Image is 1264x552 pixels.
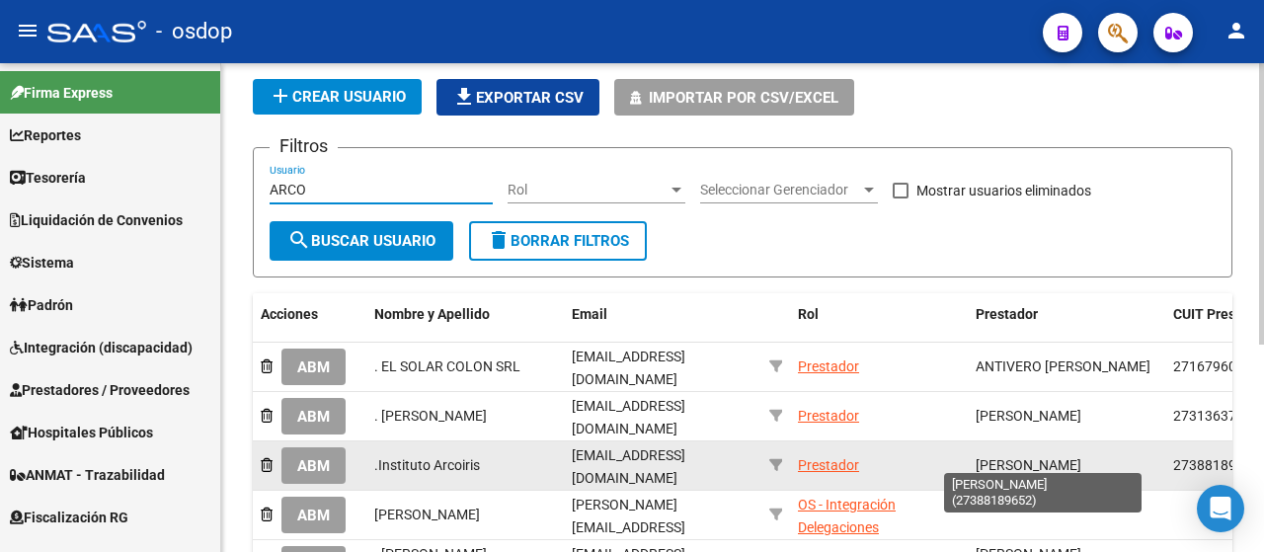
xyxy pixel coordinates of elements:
[1197,485,1244,532] div: Open Intercom Messenger
[261,306,318,322] span: Acciones
[297,507,330,524] span: ABM
[436,79,599,116] button: Exportar CSV
[374,507,480,522] span: [PERSON_NAME]
[10,82,113,104] span: Firma Express
[366,293,564,358] datatable-header-cell: Nombre y Apellido
[10,124,81,146] span: Reportes
[287,228,311,252] mat-icon: search
[469,221,647,261] button: Borrar Filtros
[798,454,859,477] div: Prestador
[976,306,1038,322] span: Prestador
[798,306,819,322] span: Rol
[297,358,330,376] span: ABM
[968,293,1165,358] datatable-header-cell: Prestador
[269,84,292,108] mat-icon: add
[10,507,128,528] span: Fiscalización RG
[572,447,685,486] span: [EMAIL_ADDRESS][DOMAIN_NAME]
[10,209,183,231] span: Liquidación de Convenios
[700,182,860,198] span: Seleccionar Gerenciador
[976,457,1081,473] span: [PERSON_NAME]
[798,355,859,378] div: Prestador
[572,306,607,322] span: Email
[287,232,435,250] span: Buscar Usuario
[374,306,490,322] span: Nombre y Apellido
[976,358,1150,374] span: ANTIVERO [PERSON_NAME]
[281,398,346,434] button: ABM
[281,349,346,385] button: ABM
[297,457,330,475] span: ABM
[374,457,480,473] span: .Instituto Arcoiris
[156,10,232,53] span: - osdop
[798,494,960,539] div: OS - Integración Delegaciones
[10,422,153,443] span: Hospitales Públicos
[798,405,859,428] div: Prestador
[374,358,520,374] span: . EL SOLAR COLON SRL
[508,182,668,198] span: Rol
[281,497,346,533] button: ABM
[270,132,338,160] h3: Filtros
[10,379,190,401] span: Prestadores / Proveedores
[1224,19,1248,42] mat-icon: person
[649,89,838,107] span: Importar por CSV/Excel
[976,408,1081,424] span: [PERSON_NAME]
[487,232,629,250] span: Borrar Filtros
[270,221,453,261] button: Buscar Usuario
[16,19,39,42] mat-icon: menu
[1173,457,1260,473] span: 27388189652
[790,293,968,358] datatable-header-cell: Rol
[614,79,854,116] button: Importar por CSV/Excel
[281,447,346,484] button: ABM
[10,252,74,274] span: Sistema
[374,408,487,424] span: . [PERSON_NAME]
[253,293,366,358] datatable-header-cell: Acciones
[253,79,422,115] button: Crear Usuario
[297,408,330,426] span: ABM
[10,337,193,358] span: Integración (discapacidad)
[452,85,476,109] mat-icon: file_download
[10,167,86,189] span: Tesorería
[10,464,165,486] span: ANMAT - Trazabilidad
[1173,408,1260,424] span: 27313637587
[916,179,1091,202] span: Mostrar usuarios eliminados
[572,349,685,387] span: [EMAIL_ADDRESS][DOMAIN_NAME]
[10,294,73,316] span: Padrón
[487,228,511,252] mat-icon: delete
[572,398,685,436] span: [EMAIL_ADDRESS][DOMAIN_NAME]
[269,88,406,106] span: Crear Usuario
[564,293,761,358] datatable-header-cell: Email
[1173,358,1260,374] span: 27167960362
[452,89,584,107] span: Exportar CSV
